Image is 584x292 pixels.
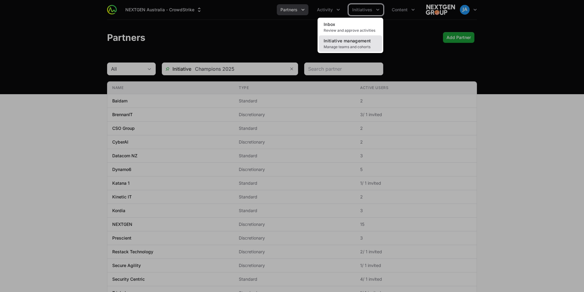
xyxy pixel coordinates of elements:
span: Review and approve activities [324,28,377,33]
a: InboxReview and approve activities [319,19,382,35]
span: Inbox [324,22,335,27]
span: Manage teams and cohorts [324,45,377,49]
a: Initiative managementManage teams and cohorts [319,35,382,52]
div: Main navigation [117,4,419,15]
span: Initiative management [324,38,371,43]
div: Initiatives menu [349,4,383,15]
